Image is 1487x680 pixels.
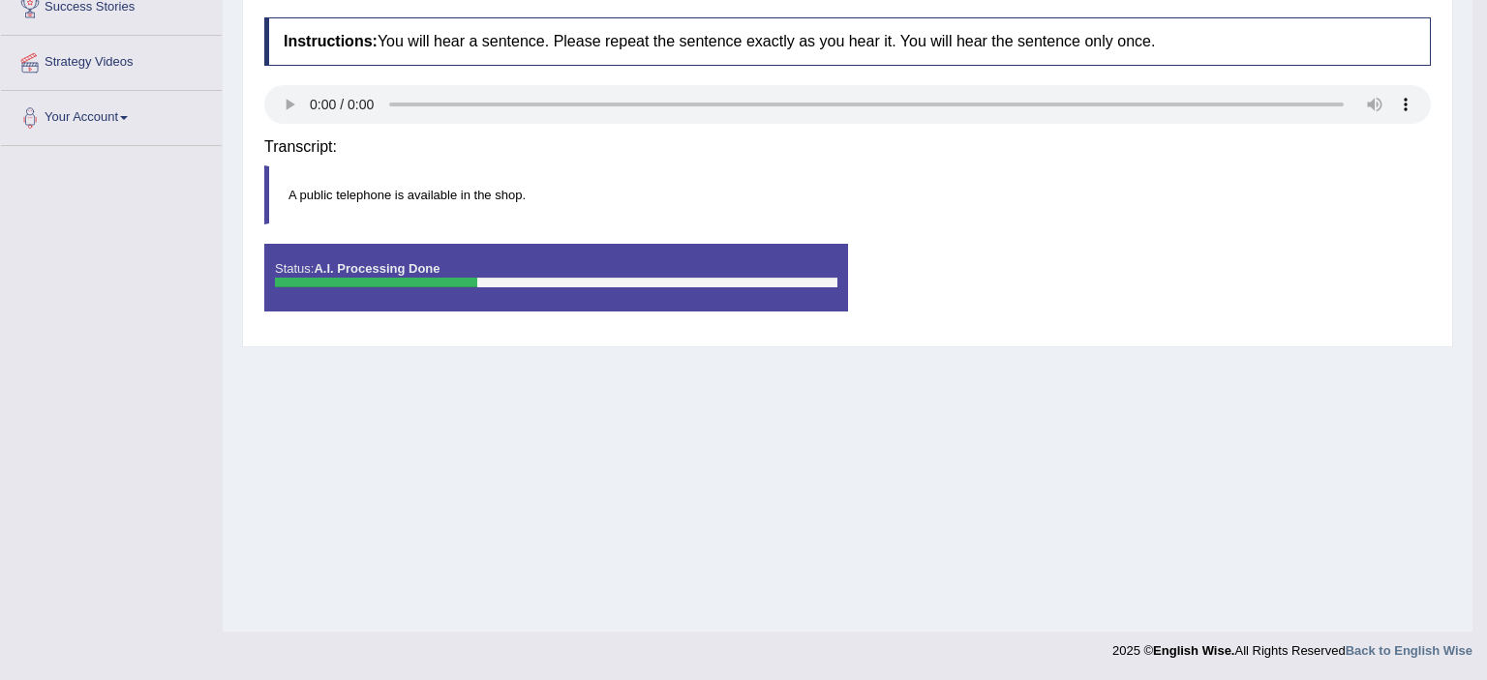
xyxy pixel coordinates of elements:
[1346,643,1472,658] a: Back to English Wise
[1112,632,1472,660] div: 2025 © All Rights Reserved
[284,33,378,49] b: Instructions:
[1153,643,1234,658] strong: English Wise.
[264,138,1431,156] h4: Transcript:
[264,17,1431,66] h4: You will hear a sentence. Please repeat the sentence exactly as you hear it. You will hear the se...
[1,36,222,84] a: Strategy Videos
[264,244,848,311] div: Status:
[1,91,222,139] a: Your Account
[314,261,440,276] strong: A.I. Processing Done
[264,165,1431,224] blockquote: A public telephone is available in the shop.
